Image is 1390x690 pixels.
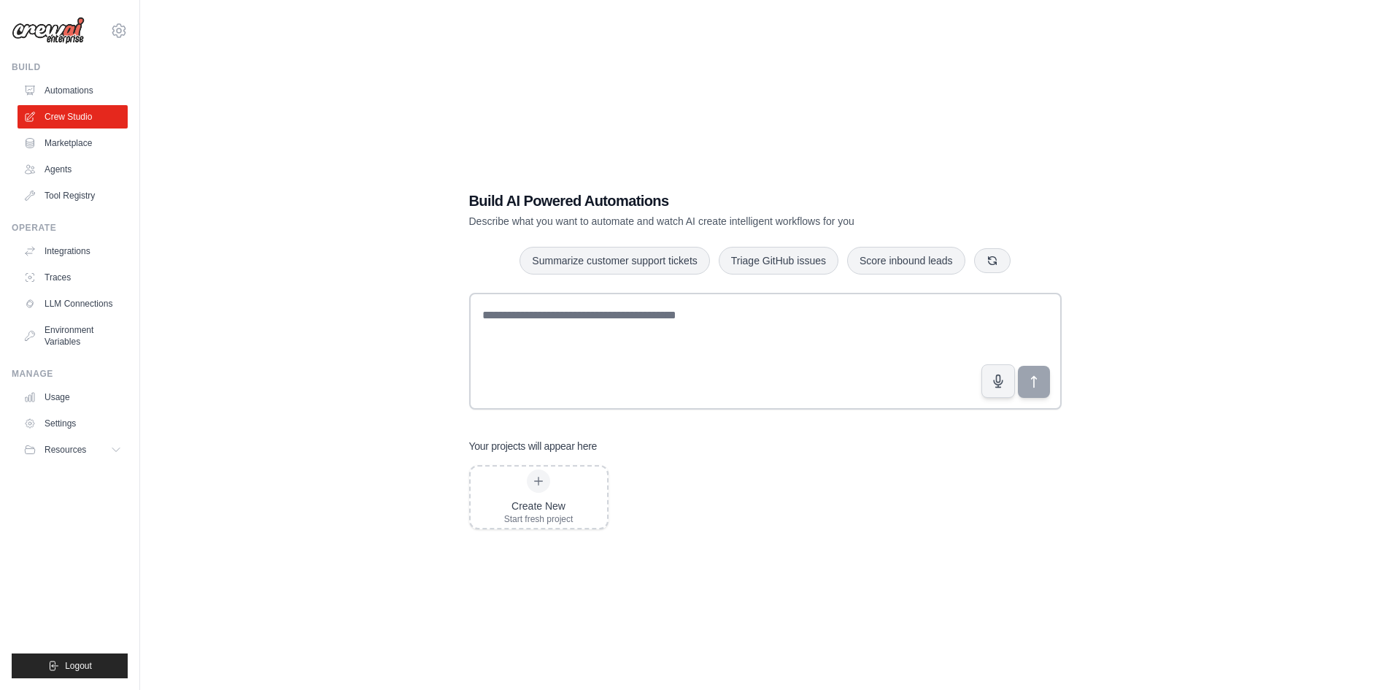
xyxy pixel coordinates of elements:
a: Crew Studio [18,105,128,129]
img: Logo [12,17,85,45]
span: Logout [65,660,92,672]
a: Integrations [18,239,128,263]
div: Create New [504,499,574,513]
a: Environment Variables [18,318,128,353]
button: Summarize customer support tickets [520,247,709,275]
a: Agents [18,158,128,181]
div: Operate [12,222,128,234]
a: LLM Connections [18,292,128,315]
div: Build [12,61,128,73]
button: Click to speak your automation idea [981,364,1015,398]
a: Usage [18,386,128,409]
h3: Your projects will appear here [469,439,598,453]
p: Describe what you want to automate and watch AI create intelligent workflows for you [469,214,960,229]
button: Score inbound leads [847,247,965,275]
button: Resources [18,438,128,461]
a: Traces [18,266,128,289]
h1: Build AI Powered Automations [469,191,960,211]
a: Tool Registry [18,184,128,207]
div: Start fresh project [504,513,574,525]
button: Triage GitHub issues [719,247,838,275]
button: Get new suggestions [974,248,1011,273]
div: Manage [12,368,128,380]
a: Marketplace [18,131,128,155]
button: Logout [12,653,128,678]
span: Resources [45,444,86,456]
a: Settings [18,412,128,435]
a: Automations [18,79,128,102]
